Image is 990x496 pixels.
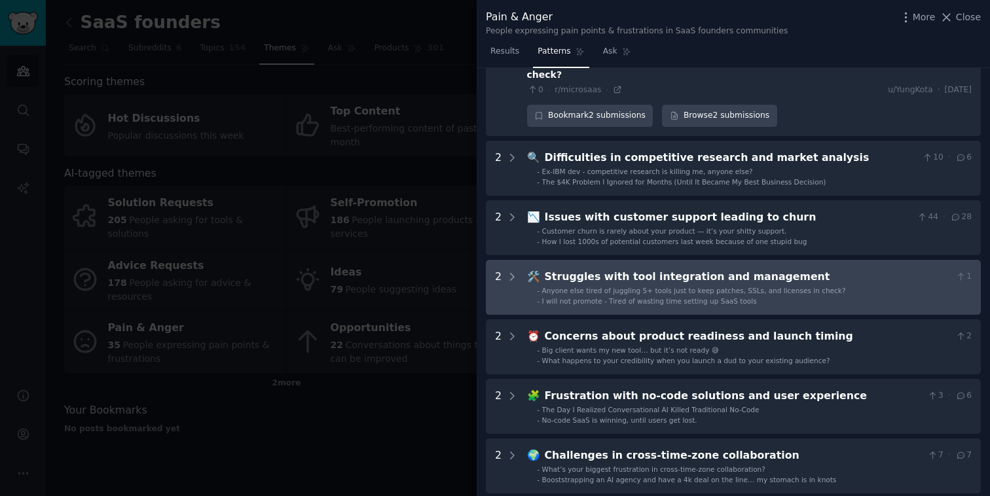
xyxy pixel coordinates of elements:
[899,10,936,24] button: More
[955,390,972,402] span: 6
[537,345,540,355] div: -
[527,54,972,82] div: Anyone else tired of juggling 5+ tools just to keep patches, SSLs, and licenses in check?
[542,287,846,294] span: Anyone else tired of juggling 5+ tools just to keep patches, SSLs, and licenses in check?
[545,209,912,226] div: Issues with customer support leading to churn
[927,390,944,402] span: 3
[537,465,540,474] div: -
[948,152,951,164] span: ·
[955,271,972,283] span: 1
[917,211,938,223] span: 44
[542,168,753,175] span: Ex-IBM dev - competitive research is killing me, anyone else?
[486,9,788,26] div: Pain & Anger
[537,167,540,176] div: -
[922,152,944,164] span: 10
[938,84,940,96] span: ·
[537,416,540,425] div: -
[495,269,502,306] div: 2
[542,238,807,245] span: How I lost 1000s of potential customers last week because of one stupid bug
[527,211,540,223] span: 📉
[542,178,826,186] span: The $4K Problem I Ignored for Months (Until It Became My Best Business Decision)
[603,46,617,58] span: Ask
[545,150,917,166] div: Difficulties in competitive research and market analysis
[955,152,972,164] span: 6
[943,211,945,223] span: ·
[537,296,540,306] div: -
[527,449,540,461] span: 🌍
[913,10,936,24] span: More
[495,448,502,484] div: 2
[542,476,837,484] span: Booststrapping an AI agency and have a 4k deal on the line… my stomach is in knots
[955,330,972,342] span: 2
[495,388,502,425] div: 2
[606,85,608,94] span: ·
[542,406,760,414] span: The Day I Realized Conversational AI Killed Traditional No-Code
[537,475,540,484] div: -
[662,105,777,127] a: Browse2 submissions
[537,177,540,186] div: -
[537,405,540,414] div: -
[598,41,636,68] a: Ask
[545,328,951,345] div: Concerns about product readiness and launch timing
[948,390,951,402] span: ·
[527,105,653,127] div: Bookmark 2 submissions
[542,465,765,473] span: What’s your biggest frustration in cross-time-zone collaboration?
[490,46,519,58] span: Results
[545,269,951,285] div: Struggles with tool integration and management
[527,84,543,96] span: 0
[538,46,570,58] span: Patterns
[542,227,787,235] span: Customer churn is rarely about your product — it’s your shitty support.
[888,84,933,96] span: u/YungKota
[537,226,540,236] div: -
[542,357,830,364] span: What happens to your credibility when you launch a dud to your existing audience?
[950,211,972,223] span: 28
[495,150,502,186] div: 2
[548,85,550,94] span: ·
[527,270,540,283] span: 🛠️
[527,105,653,127] button: Bookmark2 submissions
[545,388,923,404] div: Frustration with no-code solutions and user experience
[527,151,540,164] span: 🔍
[495,209,502,246] div: 2
[542,297,757,305] span: I will not promote - Tired of wasting time setting up SaaS tools
[537,356,540,365] div: -
[495,328,502,365] div: 2
[537,286,540,295] div: -
[927,450,944,461] span: 7
[527,330,540,342] span: ⏰
[486,26,788,37] div: People expressing pain points & frustrations in SaaS founders communities
[940,10,981,24] button: Close
[486,41,524,68] a: Results
[555,85,601,94] span: r/microsaas
[542,416,697,424] span: No-code SaaS is winning, until users get lost.
[956,10,981,24] span: Close
[537,237,540,246] div: -
[527,389,540,402] span: 🧩
[545,448,923,464] div: Challenges in cross-time-zone collaboration
[945,84,972,96] span: [DATE]
[955,450,972,461] span: 7
[533,41,589,68] a: Patterns
[542,346,719,354] span: Big client wants my new tool… but it’s not ready 😅
[948,450,951,461] span: ·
